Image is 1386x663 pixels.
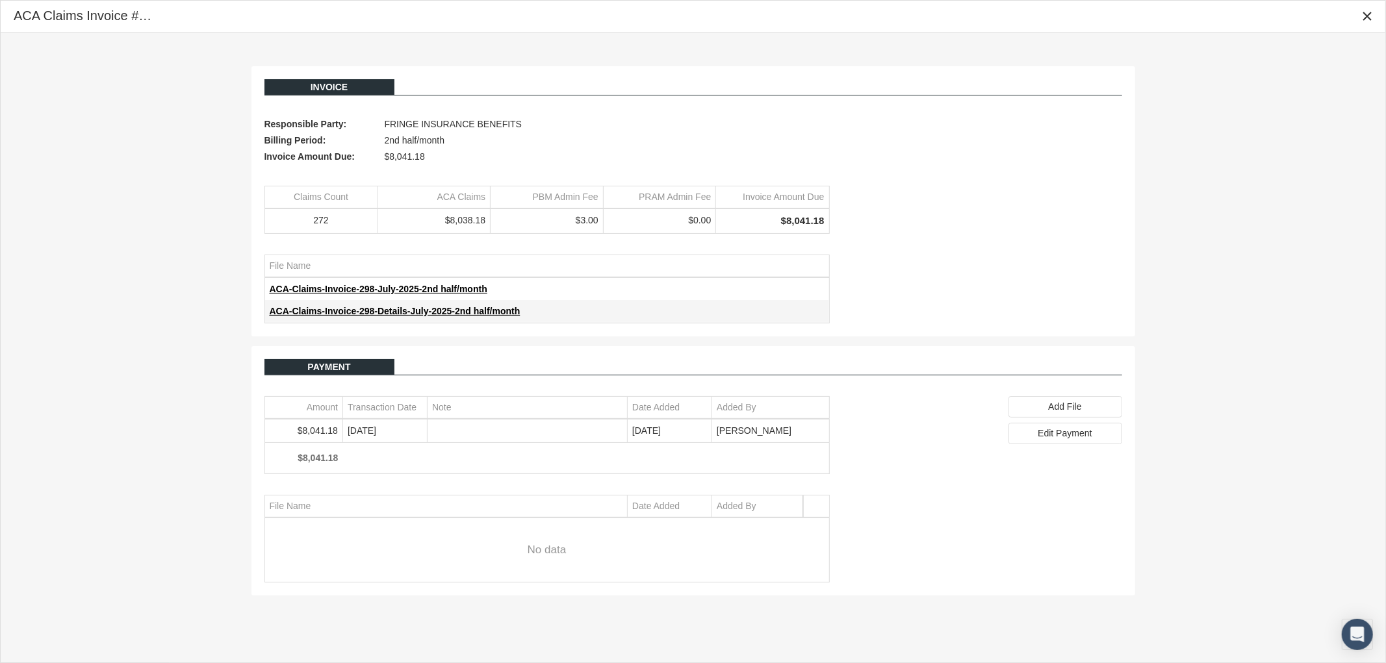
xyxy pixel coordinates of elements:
div: $0.00 [608,214,712,227]
div: File Name [270,500,311,512]
span: Edit Payment [1038,428,1092,438]
td: Column Added By [712,397,829,419]
div: Invoice Amount Due [743,191,824,203]
div: Data grid [264,396,830,474]
td: [DATE] [343,419,428,442]
div: Data grid [264,186,830,233]
div: Transaction Date [348,401,417,414]
div: Date Added [632,401,680,414]
td: Column Claims Count [265,186,378,208]
div: $8,038.18 [383,214,486,227]
td: Column Invoice Amount Due [716,186,829,208]
span: $8,041.18 [385,149,425,165]
div: PRAM Admin Fee [639,191,711,203]
td: Column File Name [265,255,829,277]
td: Column Date Added [628,397,712,419]
td: [PERSON_NAME] [712,419,829,442]
div: File Name [270,260,311,272]
td: Column Added By [712,495,803,518]
td: Column Note [428,397,628,419]
td: Column File Name [265,495,628,518]
div: Claims Count [294,191,348,203]
div: Added By [717,401,756,414]
span: ACA-Claims-Invoice-298-Details-July-2025-2nd half/month [270,306,520,316]
span: Responsible Party: [264,116,378,132]
div: Note [432,401,452,414]
td: Column PBM Admin Fee [491,186,604,208]
span: FRINGE INSURANCE BENEFITS [385,116,522,132]
span: Billing Period: [264,132,378,149]
div: $8,041.18 [270,452,339,464]
div: Edit Payment [1008,423,1122,444]
div: Added By [717,500,756,512]
span: Add File [1048,401,1081,412]
td: Column Transaction Date [343,397,428,419]
span: Invoice [311,82,348,92]
td: Column ACA Claims [378,186,491,208]
div: Add File [1008,396,1122,418]
div: Open Intercom Messenger [1342,619,1373,650]
div: PBM Admin Fee [533,191,598,203]
td: Column PRAM Admin Fee [603,186,716,208]
div: $8,041.18 [721,214,824,227]
span: 2nd half/month [385,132,445,149]
div: ACA Claims [437,191,486,203]
td: [DATE] [628,419,712,442]
div: Amount [307,401,338,414]
td: Column Amount [265,397,343,419]
div: Close [1355,5,1379,28]
td: Column Date Added [628,495,712,518]
div: Data grid [264,495,830,582]
span: Payment [307,362,350,372]
td: 272 [265,210,378,232]
div: ACA Claims Invoice #298 [14,7,156,25]
span: ACA-Claims-Invoice-298-July-2025-2nd half/month [270,284,487,294]
div: $3.00 [495,214,598,227]
div: Date Added [632,500,680,512]
span: Invoice Amount Due: [264,149,378,165]
div: Data grid [264,255,830,323]
td: $8,041.18 [265,419,343,442]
